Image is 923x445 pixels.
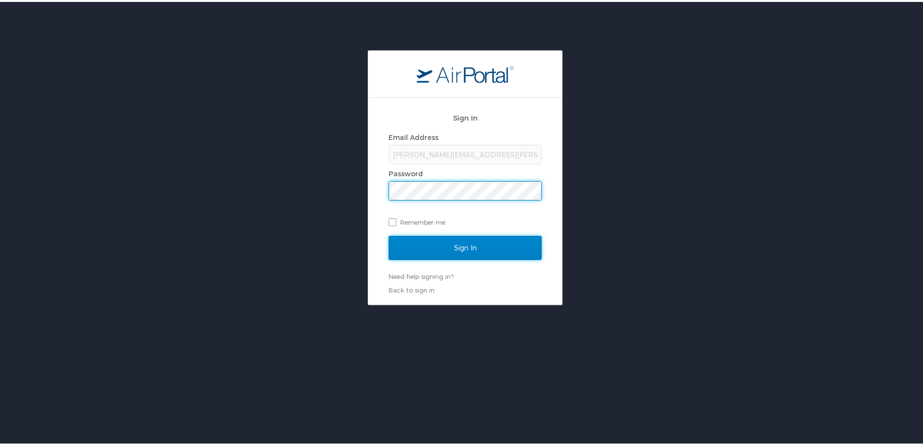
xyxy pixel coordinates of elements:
a: Back to sign in [389,284,435,292]
label: Password [389,168,423,176]
label: Remember me [389,213,542,228]
h2: Sign In [389,110,542,122]
input: Sign In [389,234,542,258]
label: Email Address [389,131,438,139]
a: Need help signing in? [389,271,454,278]
img: logo [417,63,514,81]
